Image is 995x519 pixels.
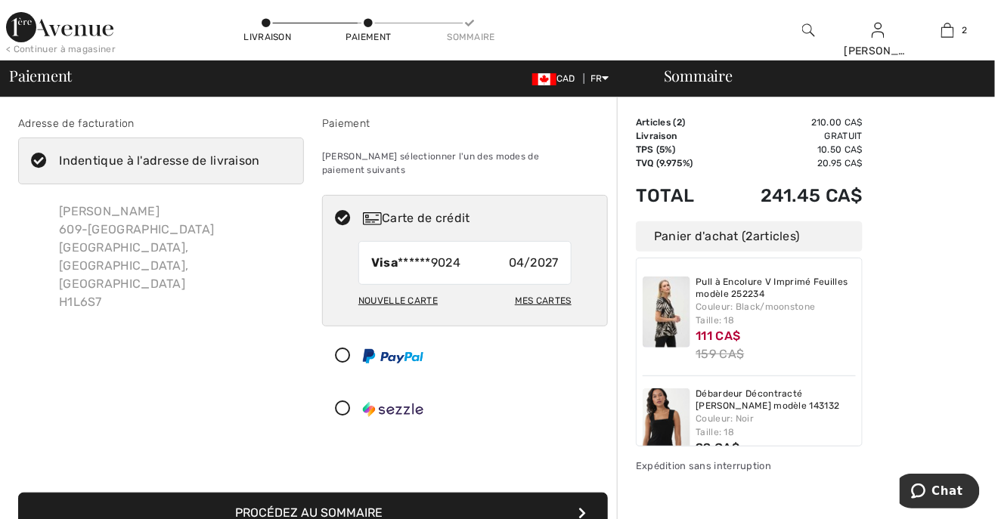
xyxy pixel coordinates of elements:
div: < Continuer à magasiner [6,42,116,56]
div: [PERSON_NAME] [845,43,913,59]
div: Paiement [346,30,391,44]
strong: Visa [371,255,398,270]
div: Couleur: Black/moonstone Taille: 18 [696,300,857,327]
div: [PERSON_NAME] sélectionner l'un des modes de paiement suivants [322,137,608,189]
img: PayPal [363,349,423,363]
a: Débardeur Décontracté [PERSON_NAME] modèle 143132 [696,388,857,412]
span: Paiement [9,68,72,83]
span: 2 [746,229,753,243]
td: Articles ( ) [636,116,718,129]
div: [PERSON_NAME] 609-[GEOGRAPHIC_DATA] [GEOGRAPHIC_DATA], [GEOGRAPHIC_DATA], [GEOGRAPHIC_DATA] H1L6S7 [47,190,304,323]
td: Total [636,170,718,221]
a: Se connecter [872,23,885,37]
img: Mes infos [872,21,885,39]
span: 111 CA$ [696,329,741,343]
td: 20.95 CA$ [718,156,863,170]
img: 1ère Avenue [6,12,113,42]
div: Nouvelle carte [358,288,438,314]
img: recherche [802,21,815,39]
div: Panier d'achat ( articles) [636,221,863,252]
img: Pull à Encolure V Imprimé Feuilles modèle 252234 [643,276,690,348]
td: TVQ (9.975%) [636,156,718,170]
td: 210.00 CA$ [718,116,863,129]
img: Mon panier [941,21,954,39]
span: 04/2027 [509,254,559,272]
td: TPS (5%) [636,143,718,156]
span: 2 [677,117,682,128]
a: 2 [914,21,982,39]
iframe: Ouvre un widget dans lequel vous pouvez chatter avec l’un de nos agents [900,474,980,511]
img: Débardeur Décontracté Col Carré modèle 143132 [643,388,690,459]
td: Livraison [636,129,718,143]
td: 10.50 CA$ [718,143,863,156]
span: 2 [962,23,967,37]
div: Livraison [244,30,290,44]
div: Sommaire [646,68,986,83]
td: Gratuit [718,129,863,143]
div: Carte de crédit [363,209,597,227]
img: Sezzle [363,402,423,417]
div: Indentique à l'adresse de livraison [59,152,260,170]
div: Paiement [322,116,608,131]
span: CAD [532,73,581,84]
img: Carte de crédit [363,212,382,225]
span: 99 CA$ [696,440,740,455]
div: Adresse de facturation [18,116,304,131]
img: Canadian Dollar [532,73,556,85]
div: Sommaire [448,30,493,44]
span: FR [590,73,609,84]
div: Expédition sans interruption [636,459,863,473]
s: 159 CA$ [696,347,745,361]
td: 241.45 CA$ [718,170,863,221]
div: Couleur: Noir Taille: 18 [696,412,857,439]
div: Mes cartes [515,288,572,314]
a: Pull à Encolure V Imprimé Feuilles modèle 252234 [696,276,857,300]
